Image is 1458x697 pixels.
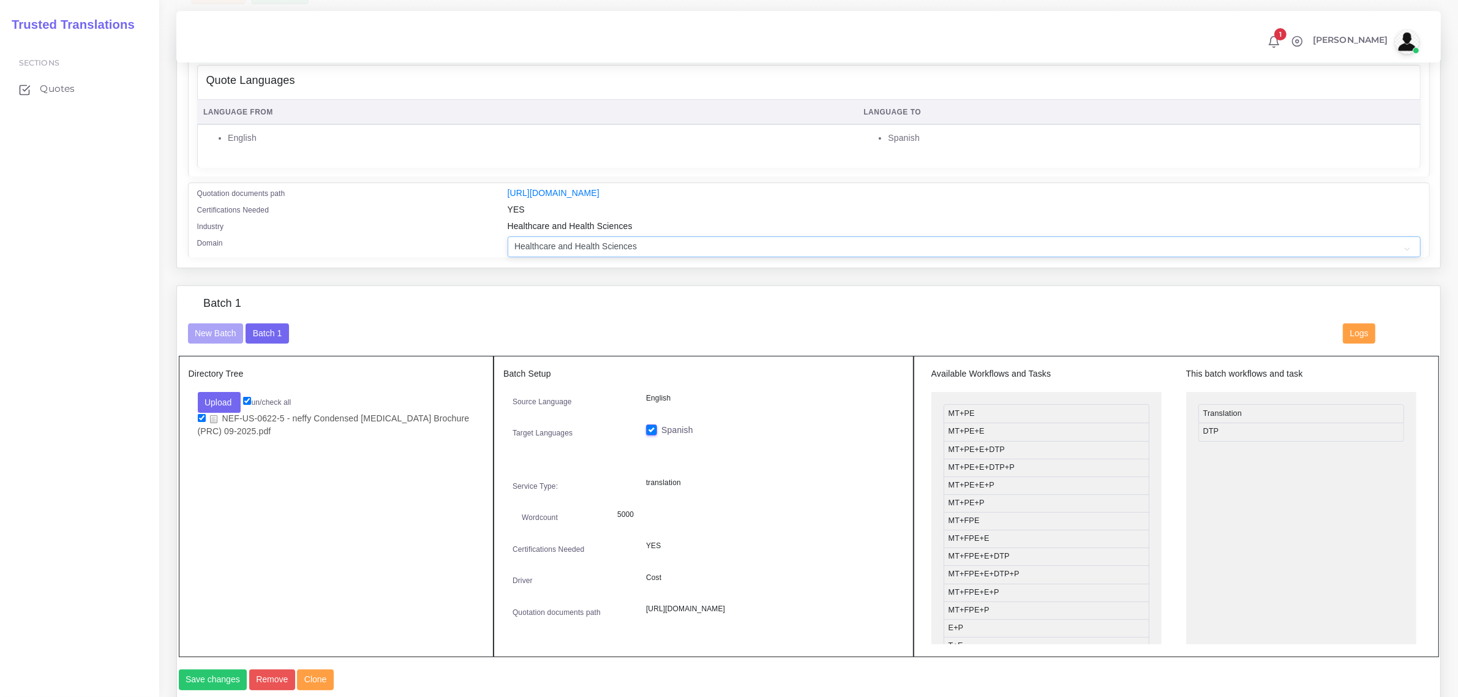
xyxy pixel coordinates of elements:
[1307,29,1424,54] a: [PERSON_NAME]avatar
[617,508,885,521] p: 5000
[1263,35,1285,48] a: 1
[513,428,573,439] label: Target Languages
[243,397,291,408] label: un/check all
[3,17,135,32] h2: Trusted Translations
[198,392,241,413] button: Upload
[513,396,572,407] label: Source Language
[249,669,295,690] button: Remove
[1313,36,1388,44] span: [PERSON_NAME]
[246,328,288,337] a: Batch 1
[189,369,484,379] h5: Directory Tree
[944,548,1149,566] li: MT+FPE+E+DTP
[9,76,150,102] a: Quotes
[1350,328,1369,338] span: Logs
[646,571,895,584] p: Cost
[197,238,223,249] label: Domain
[1198,404,1404,423] li: Translation
[188,323,244,344] button: New Batch
[944,494,1149,513] li: MT+PE+P
[944,619,1149,638] li: E+P
[297,669,336,690] a: Clone
[857,100,1421,125] th: Language To
[513,607,601,618] label: Quotation documents path
[243,397,251,405] input: un/check all
[944,459,1149,477] li: MT+PE+E+DTP+P
[179,669,247,690] button: Save changes
[1274,28,1287,40] span: 1
[513,481,558,492] label: Service Type:
[888,132,1414,145] li: Spanish
[503,369,904,379] h5: Batch Setup
[197,188,285,199] label: Quotation documents path
[249,669,298,690] a: Remove
[498,220,1430,236] div: Healthcare and Health Sciences
[206,74,295,88] h4: Quote Languages
[203,297,241,311] h4: Batch 1
[198,413,470,437] a: NEF-US-0622-5 - neffy Condensed [MEDICAL_DATA] Brochure (PRC) 09-2025.pdf
[944,404,1149,423] li: MT+PE
[513,544,585,555] label: Certifications Needed
[646,477,895,489] p: translation
[197,205,269,216] label: Certifications Needed
[40,82,75,96] span: Quotes
[1198,423,1404,441] li: DTP
[944,637,1149,655] li: T+E
[1395,29,1419,54] img: avatar
[944,423,1149,441] li: MT+PE+E
[228,132,851,145] li: English
[246,323,288,344] button: Batch 1
[646,603,895,616] p: [URL][DOMAIN_NAME]
[1343,323,1375,344] button: Logs
[188,328,244,337] a: New Batch
[661,424,693,437] label: Spanish
[498,203,1430,220] div: YES
[944,601,1149,620] li: MT+FPE+P
[197,221,224,232] label: Industry
[297,669,334,690] button: Clone
[944,477,1149,495] li: MT+PE+E+P
[646,540,895,552] p: YES
[522,512,558,523] label: Wordcount
[944,441,1149,459] li: MT+PE+E+DTP
[931,369,1162,379] h5: Available Workflows and Tasks
[508,188,599,198] a: [URL][DOMAIN_NAME]
[513,575,533,586] label: Driver
[646,392,895,405] p: English
[19,58,59,67] span: Sections
[944,565,1149,584] li: MT+FPE+E+DTP+P
[944,530,1149,548] li: MT+FPE+E
[3,15,135,35] a: Trusted Translations
[1186,369,1416,379] h5: This batch workflows and task
[944,512,1149,530] li: MT+FPE
[197,100,857,125] th: Language From
[944,584,1149,602] li: MT+FPE+E+P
